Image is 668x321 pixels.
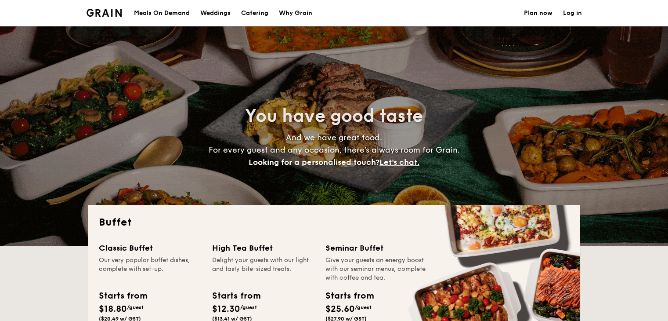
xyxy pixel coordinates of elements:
img: Grain [87,9,122,17]
h2: Buffet [99,215,570,230]
span: /guest [355,304,372,310]
a: Logotype [87,9,122,17]
span: And we have great food. For every guest and any occasion, there’s always room for Grain. [209,133,460,167]
div: Starts from [99,289,147,303]
div: Give your guests an energy boost with our seminar menus, complete with coffee and tea. [325,256,428,282]
span: $25.60 [325,304,355,314]
span: Looking for a personalised touch? [249,157,379,167]
div: Seminar Buffet [325,242,428,254]
div: High Tea Buffet [212,242,315,254]
span: Let's chat. [379,157,419,167]
span: /guest [127,304,144,310]
span: You have good taste [245,106,423,127]
span: /guest [240,304,257,310]
div: Our very popular buffet dishes, complete with set-up. [99,256,202,282]
div: Starts from [325,289,373,303]
span: $12.30 [212,304,240,314]
div: Starts from [212,289,260,303]
div: Delight your guests with our light and tasty bite-sized treats. [212,256,315,282]
div: Classic Buffet [99,242,202,254]
span: $18.80 [99,304,127,314]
